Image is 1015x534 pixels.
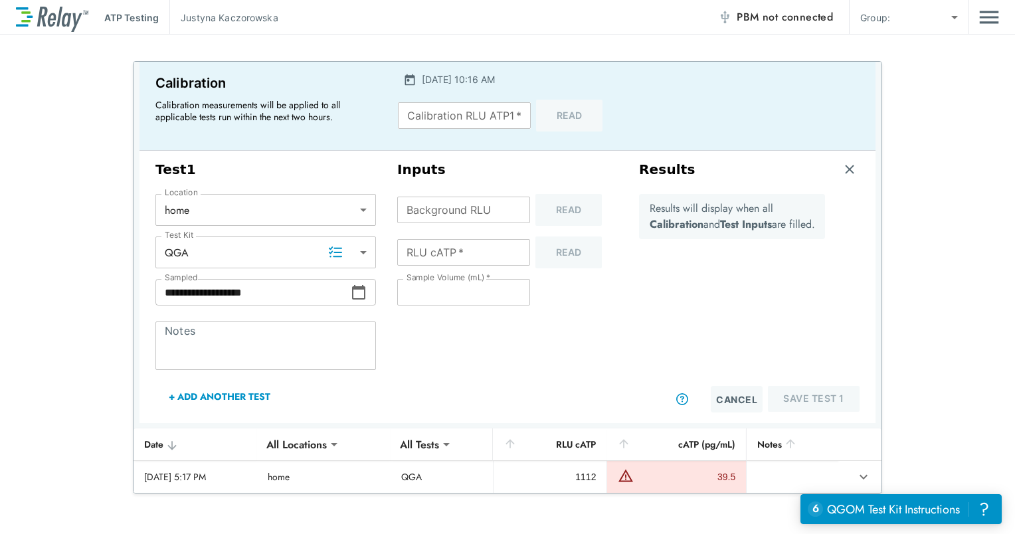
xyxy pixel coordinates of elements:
p: Calibration [155,72,374,94]
b: Calibration [650,217,703,232]
b: Test Inputs [720,217,772,232]
button: PBM not connected [713,4,838,31]
div: All Tests [391,431,448,458]
div: cATP (pg/mL) [617,436,735,452]
input: Choose date, selected date is Aug 15, 2025 [155,279,351,306]
th: Date [134,428,257,461]
label: Sampled [165,273,198,282]
div: QGA [155,239,376,266]
span: not connected [763,9,833,25]
button: Main menu [979,5,999,30]
h3: Inputs [397,161,618,178]
button: expand row [852,466,875,488]
div: 1112 [504,470,596,484]
td: QGA [391,461,494,493]
p: [DATE] 10:16 AM [422,72,495,86]
h3: Test 1 [155,161,376,178]
div: RLU cATP [504,436,596,452]
img: Remove [843,163,856,176]
table: sticky table [134,428,881,493]
label: Location [165,188,198,197]
img: Offline Icon [718,11,731,24]
p: Results will display when all and are filled. [650,201,815,232]
div: Notes [757,436,827,452]
h3: Results [639,161,695,178]
span: PBM [737,8,833,27]
p: ATP Testing [104,11,159,25]
img: LuminUltra Relay [16,3,88,32]
p: Calibration measurements will be applied to all applicable tests run within the next two hours. [155,99,368,123]
div: 39.5 [637,470,735,484]
label: Test Kit [165,230,194,240]
div: home [155,197,376,223]
td: home [257,461,391,493]
img: Warning [618,468,634,484]
img: Drawer Icon [979,5,999,30]
img: Calender Icon [403,73,416,86]
button: + Add Another Test [155,381,284,412]
div: All Locations [257,431,336,458]
label: Sample Volume (mL) [407,273,490,282]
p: Justyna Kaczorowska [181,11,278,25]
iframe: Resource center [800,494,1002,524]
p: Group: [860,11,890,25]
button: Cancel [711,386,763,412]
div: [DATE] 5:17 PM [144,470,246,484]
